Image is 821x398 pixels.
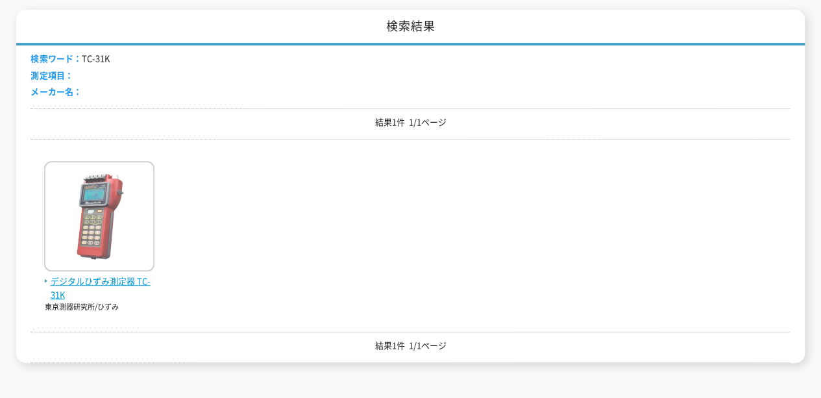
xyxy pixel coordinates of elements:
[44,261,154,301] a: デジタルひずみ測定器 TC-31K
[31,69,73,81] span: 測定項目：
[44,161,154,275] img: TC-31K
[16,10,804,45] h1: 検索結果
[31,116,790,129] p: 結果1件 1/1ページ
[31,339,790,353] p: 結果1件 1/1ページ
[44,275,154,302] span: デジタルひずみ測定器 TC-31K
[31,52,109,66] li: TC-31K
[44,302,154,313] p: 東京測器研究所/ひずみ
[31,52,81,64] span: 検索ワード：
[31,85,81,97] span: メーカー名：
